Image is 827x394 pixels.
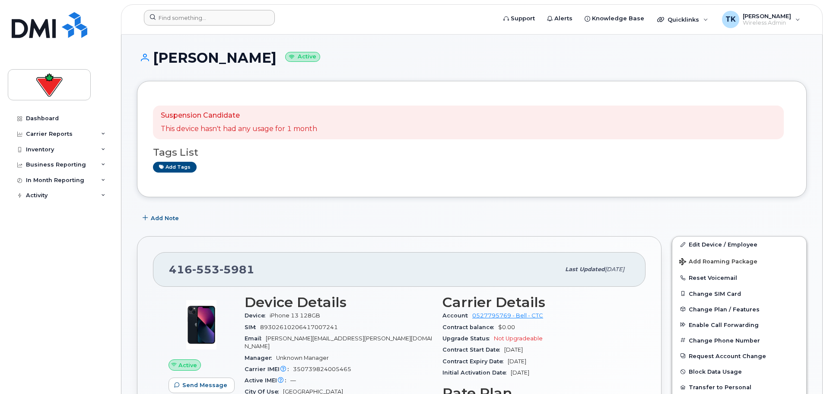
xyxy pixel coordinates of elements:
[153,147,791,158] h3: Tags List
[178,361,197,369] span: Active
[293,366,351,372] span: 350739824005465
[137,50,807,65] h1: [PERSON_NAME]
[672,237,806,252] a: Edit Device / Employee
[151,214,179,222] span: Add Note
[285,52,320,62] small: Active
[511,369,529,376] span: [DATE]
[169,263,254,276] span: 416
[442,369,511,376] span: Initial Activation Date
[245,312,270,319] span: Device
[672,270,806,285] button: Reset Voicemail
[494,335,543,342] span: Not Upgradeable
[245,295,432,310] h3: Device Details
[689,306,760,312] span: Change Plan / Features
[442,358,508,365] span: Contract Expiry Date
[276,355,329,361] span: Unknown Manager
[672,364,806,379] button: Block Data Usage
[153,162,197,173] a: Add tags
[504,346,523,353] span: [DATE]
[192,263,219,276] span: 553
[472,312,543,319] a: 0527795769 - Bell - CTC
[442,324,498,330] span: Contract balance
[161,124,317,134] p: This device hasn't had any usage for 1 month
[672,252,806,270] button: Add Roaming Package
[219,263,254,276] span: 5981
[442,335,494,342] span: Upgrade Status
[161,111,317,121] p: Suspension Candidate
[679,258,757,266] span: Add Roaming Package
[290,377,296,384] span: —
[182,381,227,389] span: Send Message
[498,324,515,330] span: $0.00
[442,346,504,353] span: Contract Start Date
[137,210,186,226] button: Add Note
[442,312,472,319] span: Account
[245,355,276,361] span: Manager
[672,317,806,333] button: Enable Call Forwarding
[442,295,630,310] h3: Carrier Details
[169,378,235,393] button: Send Message
[245,324,260,330] span: SIM
[245,335,432,349] span: [PERSON_NAME][EMAIL_ADDRESS][PERSON_NAME][DOMAIN_NAME]
[672,333,806,348] button: Change Phone Number
[245,377,290,384] span: Active IMEI
[672,348,806,364] button: Request Account Change
[270,312,320,319] span: iPhone 13 128GB
[175,299,227,351] img: image20231002-3703462-1ig824h.jpeg
[565,266,605,272] span: Last updated
[508,358,526,365] span: [DATE]
[245,335,266,342] span: Email
[672,301,806,317] button: Change Plan / Features
[689,321,759,328] span: Enable Call Forwarding
[245,366,293,372] span: Carrier IMEI
[672,286,806,301] button: Change SIM Card
[605,266,624,272] span: [DATE]
[260,324,338,330] span: 89302610206417007241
